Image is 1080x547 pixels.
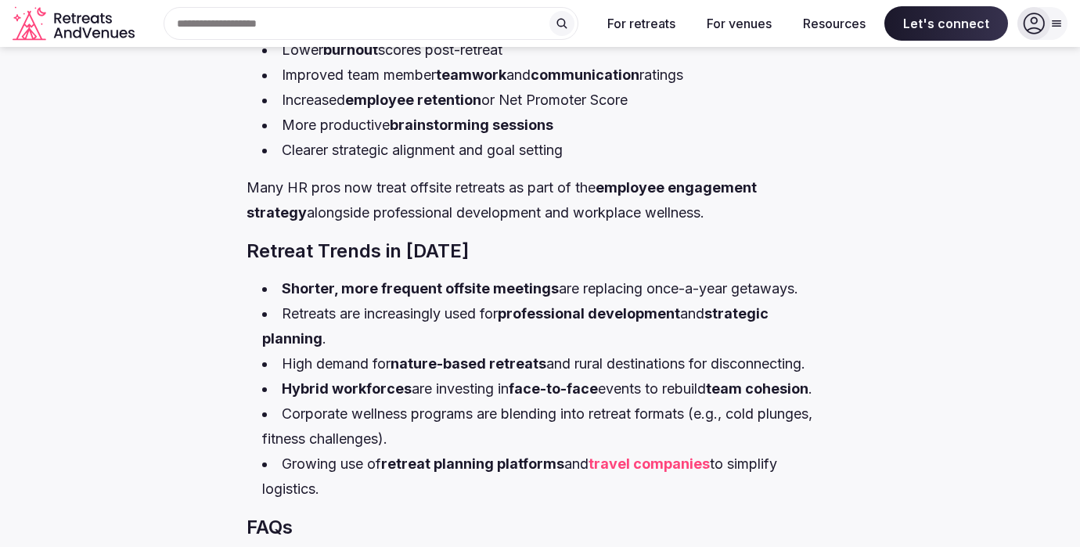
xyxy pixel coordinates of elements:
[247,179,757,221] strong: employee engagement strategy
[323,41,378,58] strong: burnout
[390,117,553,133] strong: brainstorming sessions
[509,380,598,397] strong: face-to-face
[790,6,878,41] button: Resources
[498,305,680,322] strong: professional development
[706,380,808,397] strong: team cohesion
[391,355,546,372] strong: nature-based retreats
[436,67,506,83] strong: teamwork
[262,376,833,401] li: are investing in events to rebuild .
[262,38,833,63] li: Lower scores post-retreat
[262,63,833,88] li: Improved team member and ratings
[262,88,833,113] li: Increased or Net Promoter Score
[262,351,833,376] li: High demand for and rural destinations for disconnecting.
[694,6,784,41] button: For venues
[282,280,559,297] strong: Shorter, more frequent offsite meetings
[531,67,639,83] strong: communication
[282,380,412,397] strong: Hybrid workforces
[13,6,138,41] svg: Retreats and Venues company logo
[247,175,833,225] p: Many HR pros now treat offsite retreats as part of the alongside professional development and wor...
[247,238,833,265] h3: Retreat Trends in [DATE]
[589,455,710,472] a: travel companies
[262,301,833,351] li: Retreats are increasingly used for and .
[247,514,833,541] h3: FAQs
[345,92,481,108] strong: employee retention
[884,6,1008,41] span: Let's connect
[381,455,564,472] strong: retreat planning platforms
[262,138,833,163] li: Clearer strategic alignment and goal setting
[595,6,688,41] button: For retreats
[262,276,833,301] li: are replacing once-a-year getaways.
[13,6,138,41] a: Visit the homepage
[262,401,833,452] li: Corporate wellness programs are blending into retreat formats (e.g., cold plunges, fitness challe...
[262,113,833,138] li: More productive
[262,452,833,502] li: Growing use of and to simplify logistics.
